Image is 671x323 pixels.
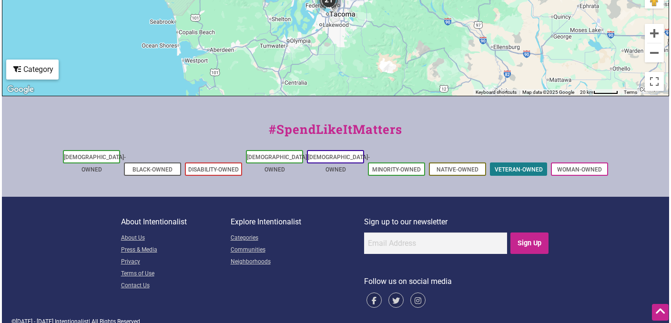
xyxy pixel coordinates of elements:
[577,89,621,96] button: Map Scale: 20 km per 48 pixels
[624,90,637,95] a: Terms
[5,83,36,96] a: Open this area in Google Maps (opens a new window)
[437,166,478,173] a: Native-Owned
[7,61,58,79] div: Category
[64,154,126,173] a: [DEMOGRAPHIC_DATA]-Owned
[645,43,664,62] button: Zoom out
[121,268,231,280] a: Terms of Use
[188,166,239,173] a: Disability-Owned
[645,72,664,91] button: Toggle fullscreen view
[364,232,507,254] input: Email Address
[132,166,173,173] a: Black-Owned
[121,256,231,268] a: Privacy
[121,280,231,292] a: Contact Us
[372,166,421,173] a: Minority-Owned
[364,275,550,288] p: Follow us on social media
[231,216,364,228] p: Explore Intentionalist
[231,244,364,256] a: Communities
[121,232,231,244] a: About Us
[6,60,59,80] div: Filter by category
[231,232,364,244] a: Categories
[308,154,370,173] a: [DEMOGRAPHIC_DATA]-Owned
[5,83,36,96] img: Google
[652,304,669,321] div: Scroll Back to Top
[522,90,574,95] span: Map data ©2025 Google
[121,216,231,228] p: About Intentionalist
[2,120,669,148] div: #SpendLikeItMatters
[476,89,517,96] button: Keyboard shortcuts
[557,166,602,173] a: Woman-Owned
[645,24,664,43] button: Zoom in
[364,216,550,228] p: Sign up to our newsletter
[510,232,549,254] input: Sign Up
[231,256,364,268] a: Neighborhoods
[121,244,231,256] a: Press & Media
[580,90,593,95] span: 20 km
[495,166,543,173] a: Veteran-Owned
[247,154,309,173] a: [DEMOGRAPHIC_DATA]-Owned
